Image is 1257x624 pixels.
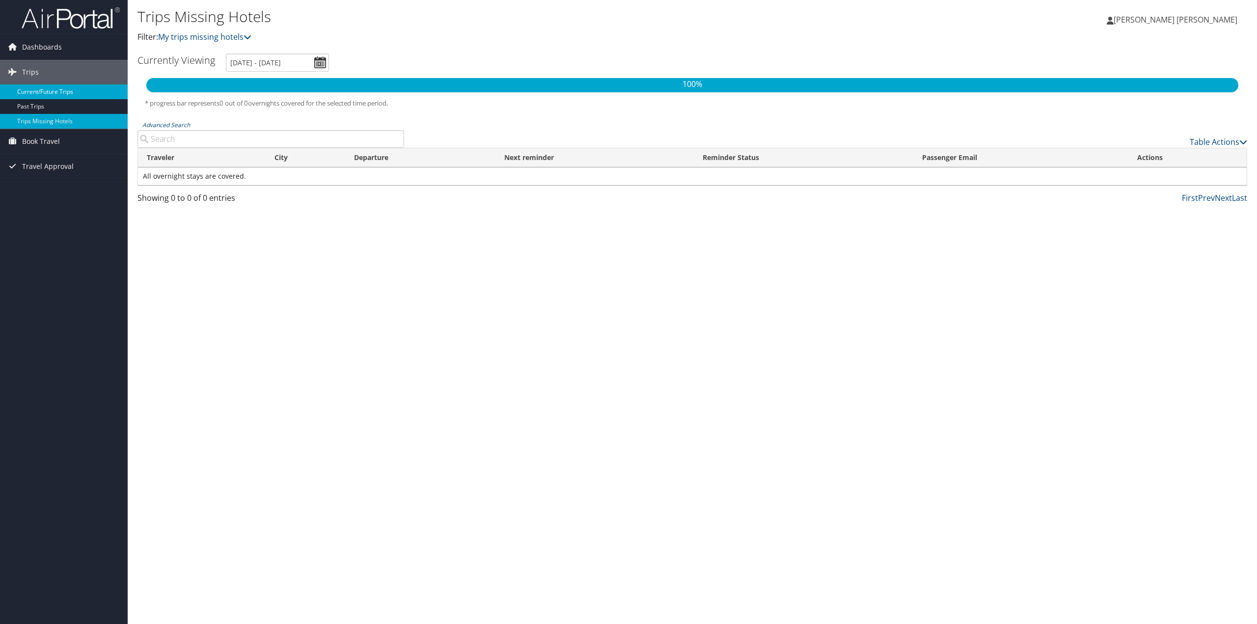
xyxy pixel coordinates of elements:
span: Travel Approval [22,154,74,179]
h3: Currently Viewing [137,54,215,67]
th: Reminder Status [694,148,913,167]
a: Last [1232,192,1247,203]
a: Table Actions [1190,136,1247,147]
a: My trips missing hotels [158,31,251,42]
a: Next [1215,192,1232,203]
span: 0 out of 0 [219,99,248,108]
p: 100% [146,78,1238,91]
th: City: activate to sort column ascending [266,148,345,167]
input: [DATE] - [DATE] [226,54,329,72]
span: Book Travel [22,129,60,154]
p: Filter: [137,31,877,44]
a: Advanced Search [142,121,190,129]
input: Advanced Search [137,130,404,148]
a: First [1182,192,1198,203]
span: Trips [22,60,39,84]
span: Dashboards [22,35,62,59]
th: Actions [1128,148,1247,167]
a: Prev [1198,192,1215,203]
td: All overnight stays are covered. [138,167,1247,185]
th: Traveler: activate to sort column ascending [138,148,266,167]
img: airportal-logo.png [22,6,120,29]
th: Next reminder [495,148,694,167]
th: Departure: activate to sort column descending [345,148,495,167]
h5: * progress bar represents overnights covered for the selected time period. [145,99,1240,108]
span: [PERSON_NAME] [PERSON_NAME] [1114,14,1237,25]
a: [PERSON_NAME] [PERSON_NAME] [1107,5,1247,34]
h1: Trips Missing Hotels [137,6,877,27]
div: Showing 0 to 0 of 0 entries [137,192,404,209]
th: Passenger Email: activate to sort column ascending [913,148,1128,167]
